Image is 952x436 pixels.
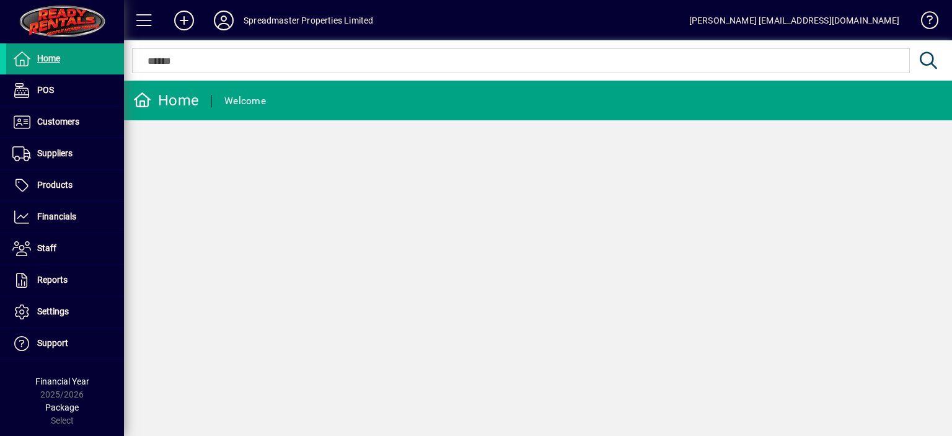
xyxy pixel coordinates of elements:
a: Financials [6,202,124,233]
a: Support [6,328,124,359]
div: [PERSON_NAME] [EMAIL_ADDRESS][DOMAIN_NAME] [689,11,899,30]
span: Settings [37,306,69,316]
span: Home [37,53,60,63]
span: Customers [37,117,79,127]
a: Suppliers [6,138,124,169]
span: Financials [37,211,76,221]
a: Settings [6,296,124,327]
a: Knowledge Base [912,2,937,43]
span: Suppliers [37,148,73,158]
button: Profile [204,9,244,32]
span: Staff [37,243,56,253]
div: Home [133,91,199,110]
button: Add [164,9,204,32]
span: Reports [37,275,68,285]
a: Staff [6,233,124,264]
span: Support [37,338,68,348]
a: Products [6,170,124,201]
a: Customers [6,107,124,138]
div: Spreadmaster Properties Limited [244,11,373,30]
a: POS [6,75,124,106]
span: Package [45,403,79,412]
a: Reports [6,265,124,296]
span: Financial Year [35,376,89,386]
div: Welcome [224,91,266,111]
span: Products [37,180,73,190]
span: POS [37,85,54,95]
